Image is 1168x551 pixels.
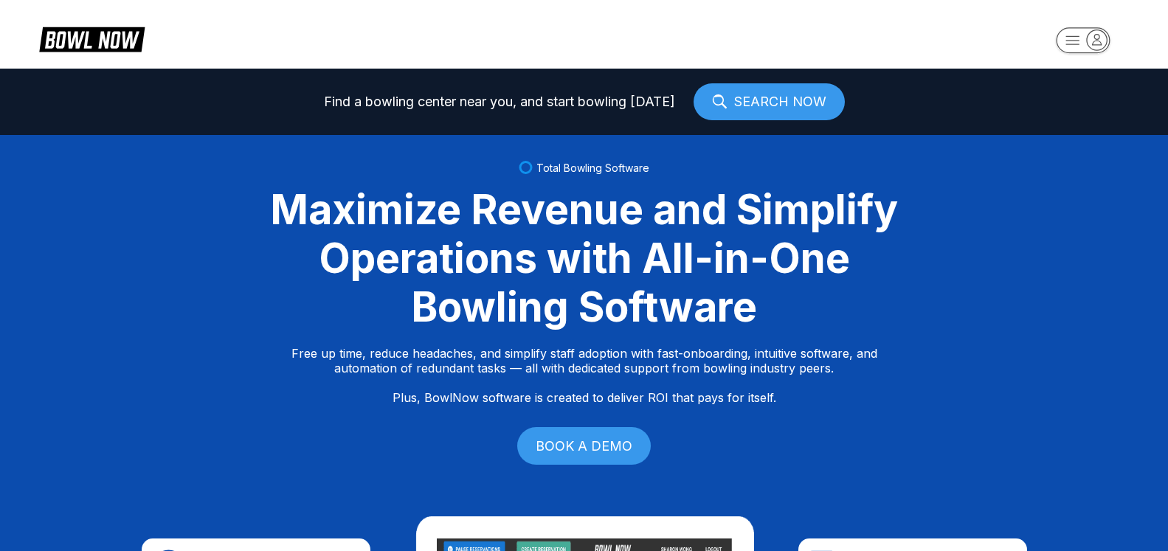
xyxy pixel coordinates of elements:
[324,94,675,109] span: Find a bowling center near you, and start bowling [DATE]
[694,83,845,120] a: SEARCH NOW
[517,427,651,465] a: BOOK A DEMO
[252,185,916,331] div: Maximize Revenue and Simplify Operations with All-in-One Bowling Software
[536,162,649,174] span: Total Bowling Software
[291,346,877,405] p: Free up time, reduce headaches, and simplify staff adoption with fast-onboarding, intuitive softw...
